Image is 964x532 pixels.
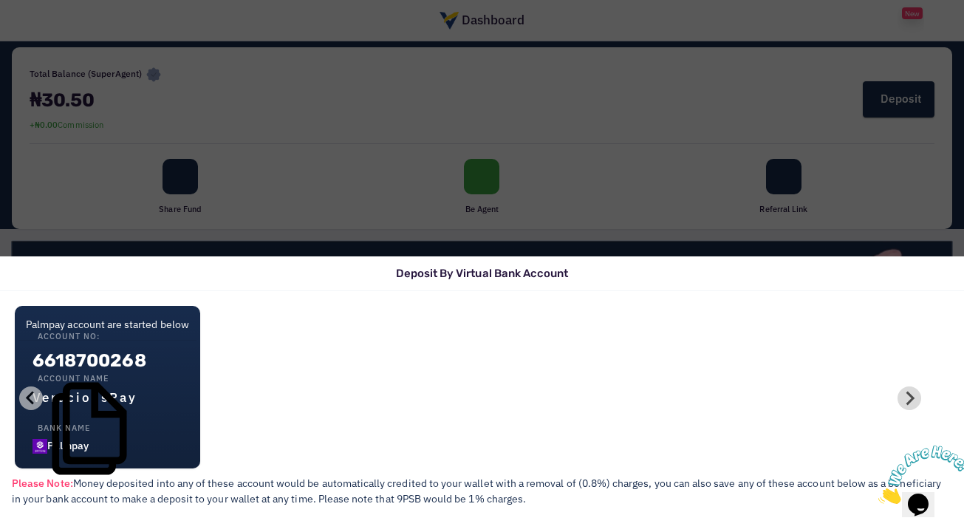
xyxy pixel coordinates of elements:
button: Previous slide [19,386,43,410]
span: Money deposited into any of these account would be automatically credited to your wallet with a r... [12,477,941,505]
span: Account No: [33,331,146,343]
h5: Deposit By Virtual Bank Account [15,258,949,290]
h1: 6618700268 [33,350,146,490]
b: Please Note: [12,477,73,490]
button: Go to slide 1 [466,461,474,469]
img: Chat attention grabber [6,6,98,64]
div: VeraciousPay [33,373,137,408]
div: Palmpay [33,423,95,454]
span: Bank Name [33,423,95,434]
button: Next slide [898,386,921,410]
iframe: chat widget [872,440,964,510]
span: Account Name [33,373,137,385]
